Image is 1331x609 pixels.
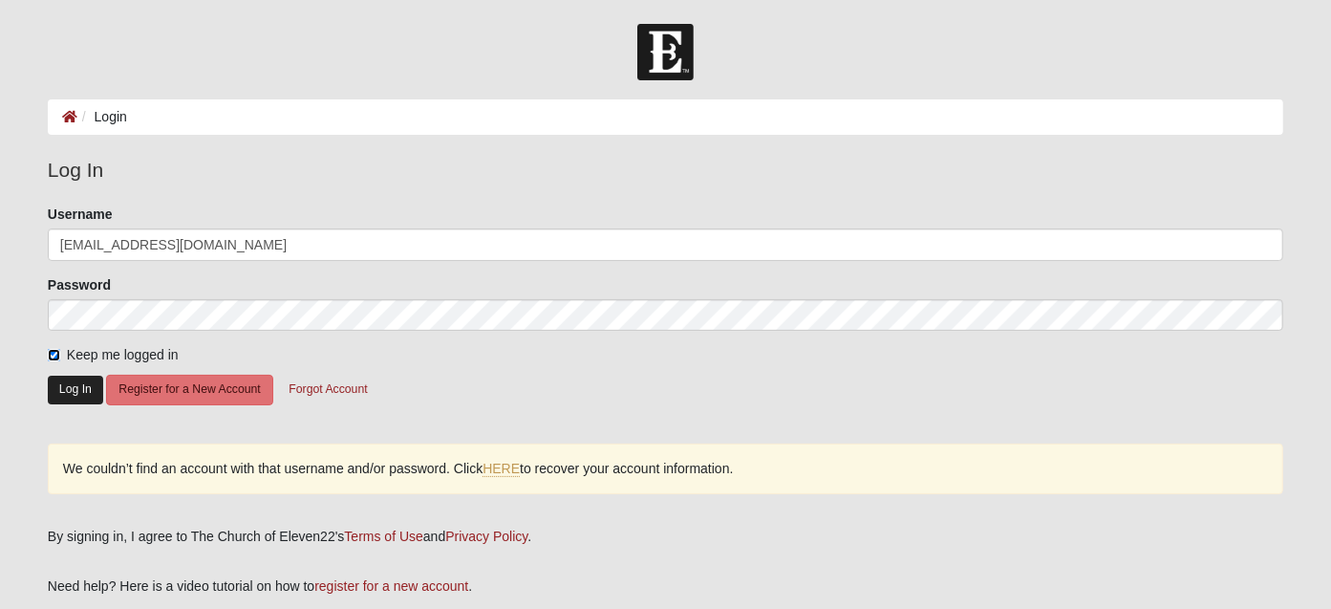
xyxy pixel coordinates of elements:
[276,375,379,404] button: Forgot Account
[48,349,60,361] input: Keep me logged in
[314,578,468,594] a: register for a new account
[48,205,113,224] label: Username
[48,444,1283,494] div: We couldn’t find an account with that username and/or password. Click to recover your account inf...
[48,155,1283,185] legend: Log In
[344,529,422,544] a: Terms of Use
[48,576,1283,597] p: Need help? Here is a video tutorial on how to .
[48,376,103,403] button: Log In
[637,24,694,80] img: Church of Eleven22 Logo
[483,461,520,477] a: HERE
[48,527,1283,547] div: By signing in, I agree to The Church of Eleven22's and .
[77,107,127,127] li: Login
[106,375,272,404] button: Register for a New Account
[445,529,527,544] a: Privacy Policy
[48,275,111,294] label: Password
[67,347,179,362] span: Keep me logged in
